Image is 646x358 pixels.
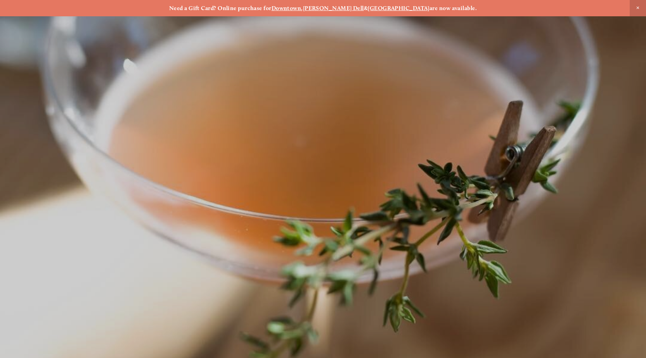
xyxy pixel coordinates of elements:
a: [GEOGRAPHIC_DATA] [368,5,430,12]
strong: are now available. [430,5,477,12]
strong: , [301,5,303,12]
strong: Need a Gift Card? Online purchase for [169,5,272,12]
a: [PERSON_NAME] Dell [303,5,364,12]
a: Downtown [272,5,301,12]
strong: & [364,5,368,12]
